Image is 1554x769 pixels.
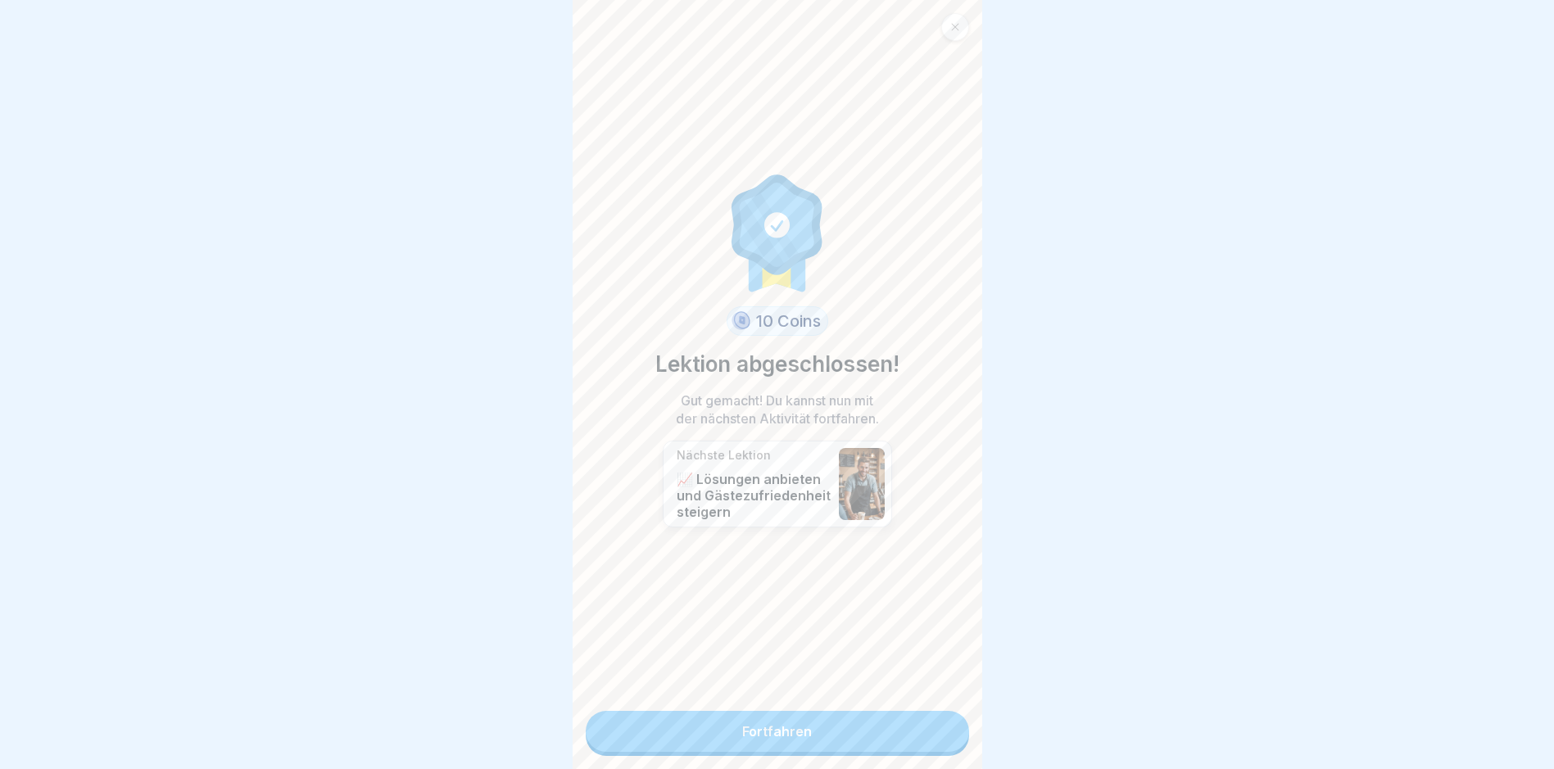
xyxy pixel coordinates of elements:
p: 📈 Lösungen anbieten und Gästezufriedenheit steigern [677,471,831,520]
p: Gut gemacht! Du kannst nun mit der nächsten Aktivität fortfahren. [671,391,884,427]
p: Nächste Lektion [677,448,831,463]
img: coin.svg [729,309,753,333]
img: completion.svg [723,170,832,293]
p: Lektion abgeschlossen! [655,349,899,380]
a: Fortfahren [586,711,969,752]
div: 10 Coins [727,306,828,336]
